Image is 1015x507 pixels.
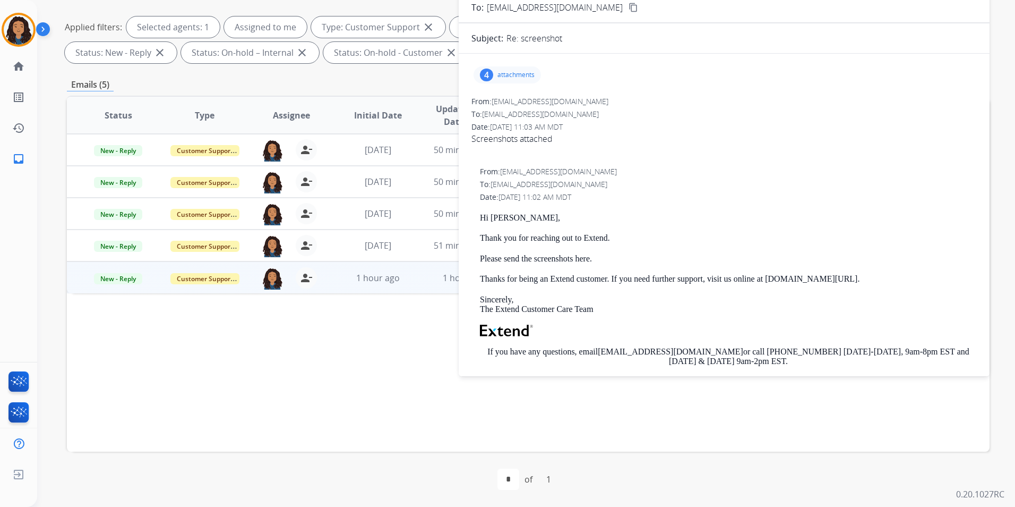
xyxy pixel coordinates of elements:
[480,254,977,264] p: Please send the screenshots here.
[300,272,313,284] mat-icon: person_remove
[598,347,743,356] a: [EMAIL_ADDRESS][DOMAIN_NAME]
[492,96,608,106] span: [EMAIL_ADDRESS][DOMAIN_NAME]
[629,3,638,12] mat-icon: content_copy
[471,1,484,14] p: To:
[487,1,623,14] span: [EMAIL_ADDRESS][DOMAIN_NAME]
[471,32,503,45] p: Subject:
[356,272,400,284] span: 1 hour ago
[12,60,25,73] mat-icon: home
[94,145,142,156] span: New - Reply
[323,42,468,63] div: Status: On-hold - Customer
[443,272,486,284] span: 1 hour ago
[170,209,239,220] span: Customer Support
[354,109,402,122] span: Initial Date
[498,192,571,202] span: [DATE] 11:02 AM MDT
[65,42,177,63] div: Status: New - Reply
[491,179,607,189] span: [EMAIL_ADDRESS][DOMAIN_NAME]
[170,145,239,156] span: Customer Support
[422,21,435,33] mat-icon: close
[434,240,495,251] span: 51 minutes ago
[224,16,307,38] div: Assigned to me
[65,21,122,33] p: Applied filters:
[471,132,977,145] div: Screenshots attached
[300,207,313,220] mat-icon: person_remove
[94,241,142,252] span: New - Reply
[4,15,33,45] img: avatar
[262,139,283,162] img: agent-avatar
[524,473,532,486] div: of
[300,175,313,188] mat-icon: person_remove
[273,109,310,122] span: Assignee
[67,78,114,91] p: Emails (5)
[365,176,391,188] span: [DATE]
[445,46,458,59] mat-icon: close
[471,109,977,120] div: To:
[434,208,495,219] span: 50 minutes ago
[170,177,239,188] span: Customer Support
[170,273,239,284] span: Customer Support
[195,109,214,122] span: Type
[94,209,142,220] span: New - Reply
[12,122,25,134] mat-icon: history
[480,179,977,190] div: To:
[170,241,239,252] span: Customer Support
[434,176,495,188] span: 50 minutes ago
[153,46,166,59] mat-icon: close
[480,325,533,336] img: Extend Logo
[365,208,391,219] span: [DATE]
[471,96,977,107] div: From:
[365,144,391,156] span: [DATE]
[480,69,493,81] div: 4
[956,488,1004,501] p: 0.20.1027RC
[482,109,599,119] span: [EMAIL_ADDRESS][DOMAIN_NAME]
[480,295,977,315] p: Sincerely, The Extend Customer Care Team
[506,32,562,45] p: Re: screenshot
[480,213,977,223] p: Hi [PERSON_NAME],
[480,166,977,177] div: From:
[94,177,142,188] span: New - Reply
[434,144,495,156] span: 50 minutes ago
[94,273,142,284] span: New - Reply
[311,16,445,38] div: Type: Customer Support
[497,71,535,79] p: attachments
[262,235,283,257] img: agent-avatar
[450,16,589,38] div: Type: Shipping Protection
[262,171,283,193] img: agent-avatar
[490,122,563,132] span: [DATE] 11:03 AM MDT
[181,42,319,63] div: Status: On-hold – Internal
[12,153,25,165] mat-icon: inbox
[296,46,308,59] mat-icon: close
[105,109,132,122] span: Status
[538,469,560,490] div: 1
[126,16,220,38] div: Selected agents: 1
[300,143,313,156] mat-icon: person_remove
[471,122,977,132] div: Date:
[365,240,391,251] span: [DATE]
[300,239,313,252] mat-icon: person_remove
[480,274,977,284] p: Thanks for being an Extend customer. If you need further support, visit us online at [DOMAIN_NAME...
[480,192,977,202] div: Date:
[262,203,283,225] img: agent-avatar
[480,347,977,367] p: If you have any questions, email or call [PHONE_NUMBER] [DATE]-[DATE], 9am-8pm EST and [DATE] & [...
[480,233,977,243] p: Thank you for reaching out to Extend.
[430,103,478,128] span: Updated Date
[500,166,617,176] span: [EMAIL_ADDRESS][DOMAIN_NAME]
[262,267,283,290] img: agent-avatar
[12,91,25,104] mat-icon: list_alt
